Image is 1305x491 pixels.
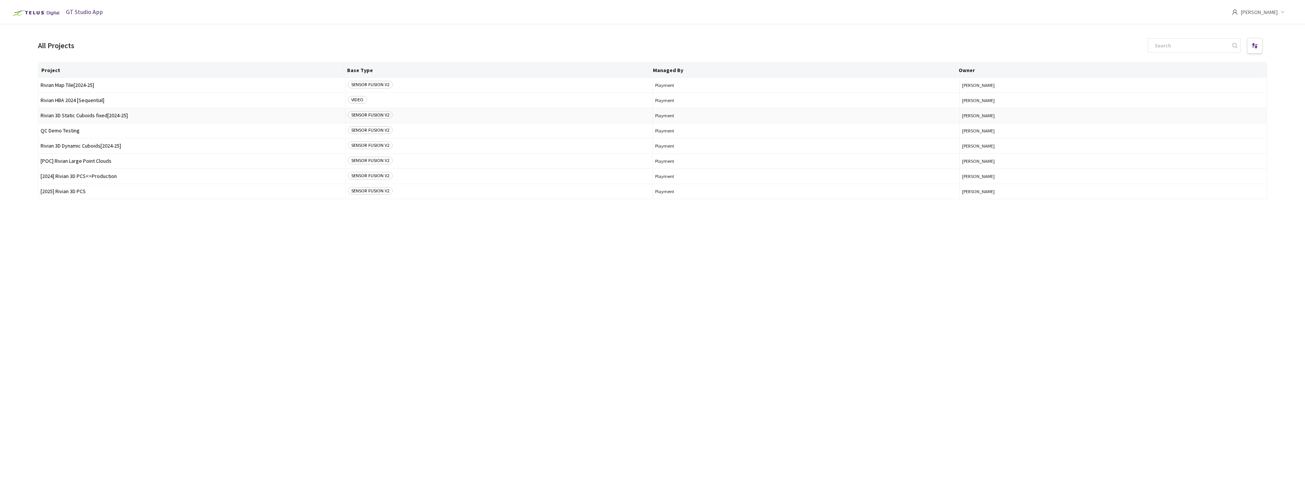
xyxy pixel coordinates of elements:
span: Playment [655,189,958,194]
th: Managed By [650,63,956,78]
span: SENSOR FUSION V2 [348,142,393,149]
span: Playment [655,158,958,164]
button: [PERSON_NAME] [962,143,1264,149]
span: SENSOR FUSION V2 [348,81,393,88]
button: [PERSON_NAME] [962,113,1264,118]
button: [PERSON_NAME] [962,98,1264,103]
span: [POC] Rivian Large Point Clouds [41,158,343,164]
span: SENSOR FUSION V2 [348,172,393,179]
input: Search [1150,39,1231,52]
span: Playment [655,82,958,88]
span: down [1281,10,1285,14]
span: Playment [655,128,958,134]
img: Telus [9,7,62,19]
th: Project [38,63,344,78]
span: Playment [655,113,958,118]
button: [PERSON_NAME] [962,189,1264,194]
span: Rivian 3D Dynamic Cuboids[2024-25] [41,143,343,149]
span: SENSOR FUSION V2 [348,126,393,134]
span: Playment [655,173,958,179]
span: GT Studio App [66,8,103,16]
span: [2024] Rivian 3D PCS<>Production [41,173,343,179]
span: Playment [655,143,958,149]
span: user [1232,9,1238,15]
button: [PERSON_NAME] [962,158,1264,164]
span: SENSOR FUSION V2 [348,111,393,119]
span: QC Demo Testing [41,128,343,134]
span: SENSOR FUSION V2 [348,157,393,164]
button: [PERSON_NAME] [962,82,1264,88]
span: Rivian Map Tile[2024-25] [41,82,343,88]
button: [PERSON_NAME] [962,173,1264,179]
span: VIDEO [348,96,367,104]
div: All Projects [38,40,74,51]
button: [PERSON_NAME] [962,128,1264,134]
span: Rivian 3D Static Cuboids fixed[2024-25] [41,113,343,118]
span: Playment [655,98,958,103]
span: SENSOR FUSION V2 [348,187,393,195]
th: Base Type [344,63,650,78]
span: [2025] Rivian 3D PCS [41,189,343,194]
span: Rivian HBA 2024 [Sequential] [41,98,343,103]
th: Owner [956,63,1261,78]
